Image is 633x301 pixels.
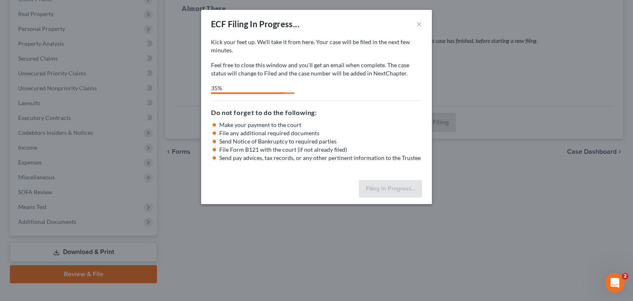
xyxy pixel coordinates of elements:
[605,273,625,293] iframe: Intercom live chat
[622,273,628,280] span: 2
[219,121,422,129] li: Make your payment to the court
[211,38,422,54] p: Kick your feet up. We’ll take it from here. Your case will be filed in the next few minutes.
[219,129,422,137] li: File any additional required documents
[211,84,285,92] div: 35%
[211,18,300,30] div: ECF Filing In Progress...
[219,146,422,154] li: File Form B121 with the court (if not already filed)
[211,108,422,118] h5: Do not forget to do the following:
[211,61,422,78] p: Feel free to close this window and you’ll get an email when complete. The case status will change...
[219,137,422,146] li: Send Notice of Bankruptcy to required parties
[219,154,422,162] li: Send pay advices, tax records, or any other pertinent information to the Trustee
[359,180,422,198] button: Filing In Progress...
[416,19,422,29] button: ×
